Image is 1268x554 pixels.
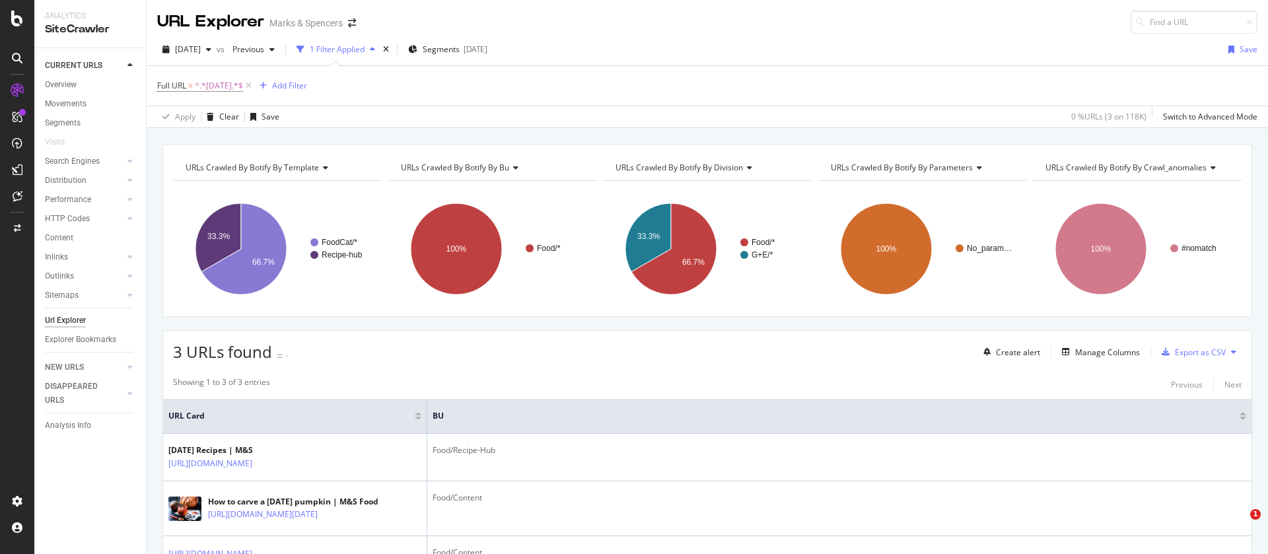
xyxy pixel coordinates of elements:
a: HTTP Codes [45,212,123,226]
button: Previous [227,39,280,60]
div: NEW URLS [45,361,84,374]
button: Manage Columns [1057,344,1140,360]
div: SiteCrawler [45,22,135,37]
text: 100% [446,244,466,254]
text: Food/* [537,244,561,253]
button: Add Filter [254,78,307,94]
div: Apply [175,111,195,122]
svg: A chart. [173,191,378,306]
span: Segments [423,44,460,55]
span: 2025 Aug. 9th [175,44,201,55]
div: Showing 1 to 3 of 3 entries [173,376,270,392]
div: Save [1240,44,1257,55]
div: Segments [45,116,81,130]
div: Movements [45,97,87,111]
span: 3 URLs found [173,341,272,363]
div: Create alert [996,347,1040,358]
span: Full URL [157,80,186,91]
button: Apply [157,106,195,127]
span: URLs Crawled By Botify By parameters [831,162,973,173]
input: Find a URL [1131,11,1257,34]
h4: URLs Crawled By Botify By template [183,157,370,178]
a: Inlinks [45,250,123,264]
a: Performance [45,193,123,207]
div: A chart. [603,191,808,306]
div: Food/Recipe-Hub [433,444,1246,456]
a: DISAPPEARED URLS [45,380,123,407]
a: Content [45,231,137,245]
div: Next [1224,379,1242,390]
div: Switch to Advanced Mode [1163,111,1257,122]
h4: URLs Crawled By Botify By division [613,157,800,178]
svg: A chart. [818,191,1024,306]
a: Distribution [45,174,123,188]
div: Content [45,231,73,245]
a: Sitemaps [45,289,123,302]
text: FoodCat/* [322,238,357,247]
span: URLs Crawled By Botify By bu [401,162,509,173]
span: BU [433,410,1220,422]
a: Analysis Info [45,419,137,433]
div: Save [262,111,279,122]
div: Performance [45,193,91,207]
iframe: Intercom live chat [1223,509,1255,541]
span: = [188,80,193,91]
div: URL Explorer [157,11,264,33]
div: Visits [45,135,65,149]
div: - [285,350,288,361]
h4: URLs Crawled By Botify By crawl_anomalies [1043,157,1230,178]
a: Visits [45,135,78,149]
div: Overview [45,78,77,92]
div: arrow-right-arrow-left [348,18,356,28]
div: Previous [1171,379,1203,390]
button: Clear [201,106,239,127]
a: Movements [45,97,137,111]
button: Export as CSV [1156,341,1226,363]
svg: A chart. [1033,191,1238,306]
text: Recipe-hub [322,250,363,260]
span: vs [217,44,227,55]
div: [DATE] [464,44,487,55]
a: Url Explorer [45,314,137,328]
div: Clear [219,111,239,122]
a: Overview [45,78,137,92]
img: Equal [277,354,283,358]
div: How to carve a [DATE] pumpkin | M&S Food [208,496,378,508]
div: Food/Content [433,492,1246,504]
text: 66.7% [682,258,705,267]
img: main image [168,497,201,522]
svg: A chart. [388,191,594,306]
button: Create alert [978,341,1040,363]
button: Next [1224,376,1242,392]
a: Segments [45,116,137,130]
button: Previous [1171,376,1203,392]
span: URL Card [168,410,411,422]
a: CURRENT URLS [45,59,123,73]
div: HTTP Codes [45,212,90,226]
button: 1 Filter Applied [291,39,380,60]
text: G+E/* [752,250,773,260]
a: Explorer Bookmarks [45,333,137,347]
div: times [380,43,392,56]
a: [URL][DOMAIN_NAME] [168,457,252,470]
div: Outlinks [45,269,74,283]
span: URLs Crawled By Botify By division [616,162,743,173]
button: Save [245,106,279,127]
div: 1 Filter Applied [310,44,365,55]
button: [DATE] [157,39,217,60]
text: 100% [1091,244,1111,254]
h4: URLs Crawled By Botify By bu [398,157,585,178]
a: Outlinks [45,269,123,283]
button: Switch to Advanced Mode [1158,106,1257,127]
button: Save [1223,39,1257,60]
button: Segments[DATE] [403,39,493,60]
div: Inlinks [45,250,68,264]
a: [URL][DOMAIN_NAME][DATE] [208,508,318,521]
div: Url Explorer [45,314,86,328]
div: Add Filter [272,80,307,91]
text: #nomatch [1181,244,1216,253]
span: ^.*[DATE].*$ [195,77,243,95]
text: 66.7% [252,258,275,267]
